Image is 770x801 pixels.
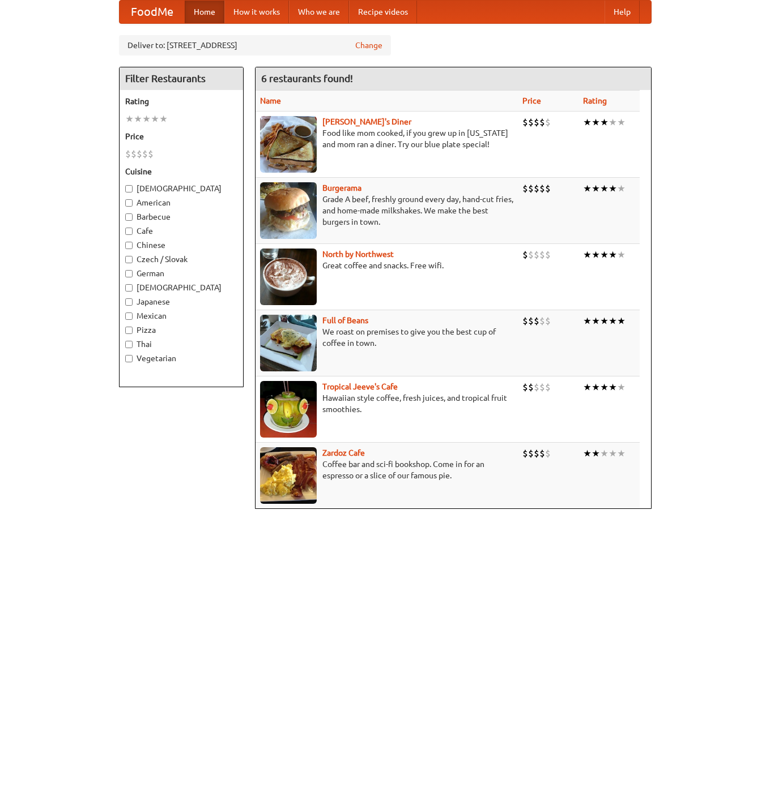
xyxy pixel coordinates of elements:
[131,148,137,160] li: $
[600,182,609,195] li: ★
[125,148,131,160] li: $
[545,315,551,327] li: $
[322,382,398,391] a: Tropical Jeeve's Cafe
[609,315,617,327] li: ★
[151,113,159,125] li: ★
[583,315,592,327] li: ★
[125,131,237,142] h5: Price
[120,67,243,90] h4: Filter Restaurants
[125,199,133,207] input: American
[120,1,185,23] a: FoodMe
[137,148,142,160] li: $
[592,116,600,128] li: ★
[260,315,317,371] img: beans.jpg
[617,447,626,460] li: ★
[583,381,592,393] li: ★
[261,73,353,84] ng-pluralize: 6 restaurants found!
[545,447,551,460] li: $
[260,326,513,349] p: We roast on premises to give you the best cup of coffee in town.
[260,249,317,305] img: north.jpg
[617,315,626,327] li: ★
[125,268,237,279] label: German
[534,116,539,128] li: $
[522,315,528,327] li: $
[539,249,545,261] li: $
[609,116,617,128] li: ★
[322,448,365,457] a: Zardoz Cafe
[600,447,609,460] li: ★
[125,284,133,292] input: [DEMOGRAPHIC_DATA]
[545,381,551,393] li: $
[522,249,528,261] li: $
[539,182,545,195] li: $
[609,249,617,261] li: ★
[322,250,394,259] a: North by Northwest
[125,113,134,125] li: ★
[534,447,539,460] li: $
[528,249,534,261] li: $
[260,447,317,504] img: zardoz.jpg
[224,1,289,23] a: How it works
[609,447,617,460] li: ★
[539,315,545,327] li: $
[349,1,417,23] a: Recipe videos
[125,355,133,362] input: Vegetarian
[260,392,513,415] p: Hawaiian style coffee, fresh juices, and tropical fruit smoothies.
[609,381,617,393] li: ★
[125,296,237,307] label: Japanese
[125,96,237,107] h5: Rating
[600,381,609,393] li: ★
[522,96,541,105] a: Price
[522,381,528,393] li: $
[600,249,609,261] li: ★
[322,316,368,325] a: Full of Beans
[528,116,534,128] li: $
[592,381,600,393] li: ★
[322,117,411,126] a: [PERSON_NAME]'s Diner
[545,116,551,128] li: $
[617,249,626,261] li: ★
[592,315,600,327] li: ★
[260,194,513,228] p: Grade A beef, freshly ground every day, hand-cut fries, and home-made milkshakes. We make the bes...
[125,183,237,194] label: [DEMOGRAPHIC_DATA]
[605,1,640,23] a: Help
[534,182,539,195] li: $
[609,182,617,195] li: ★
[583,116,592,128] li: ★
[125,211,237,222] label: Barbecue
[125,312,133,320] input: Mexican
[260,96,281,105] a: Name
[522,116,528,128] li: $
[125,327,133,334] input: Pizza
[119,35,391,55] div: Deliver to: [STREET_ADDRESS]
[289,1,349,23] a: Who we are
[534,381,539,393] li: $
[522,182,528,195] li: $
[539,116,545,128] li: $
[617,381,626,393] li: ★
[539,381,545,393] li: $
[148,148,154,160] li: $
[528,182,534,195] li: $
[125,254,237,265] label: Czech / Slovak
[534,315,539,327] li: $
[134,113,142,125] li: ★
[260,116,317,173] img: sallys.jpg
[125,185,133,192] input: [DEMOGRAPHIC_DATA]
[260,381,317,438] img: jeeves.jpg
[260,182,317,239] img: burgerama.jpg
[125,324,237,336] label: Pizza
[617,116,626,128] li: ★
[600,116,609,128] li: ★
[125,353,237,364] label: Vegetarian
[528,381,534,393] li: $
[528,447,534,460] li: $
[159,113,168,125] li: ★
[125,282,237,293] label: [DEMOGRAPHIC_DATA]
[142,113,151,125] li: ★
